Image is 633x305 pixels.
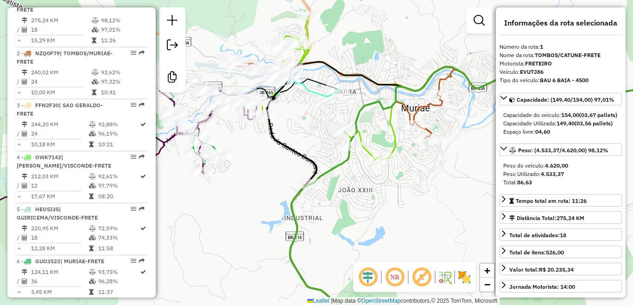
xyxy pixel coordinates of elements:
i: % de utilização da cubagem [89,131,96,136]
td: = [17,88,21,97]
td: 10:41 [101,88,145,97]
em: Rota exportada [139,50,145,56]
i: Tempo total em rota [89,246,94,251]
span: Exibir rótulo [411,266,433,288]
strong: TOMBOS/CATUNE-FRETE [535,52,601,58]
td: 15,29 KM [31,36,91,45]
td: = [17,140,21,149]
td: 24 [31,77,91,86]
em: Opções [131,258,136,264]
img: Fluxo de ruas [437,270,452,285]
i: Distância Total [22,226,27,231]
td: / [17,181,21,190]
strong: 4.620,00 [545,162,568,169]
div: Total: [503,178,618,187]
td: 97,79% [98,181,139,190]
div: Nome da rota: [500,51,622,59]
a: Exportar sessão [163,36,182,57]
em: Opções [131,102,136,108]
i: % de utilização da cubagem [89,183,96,188]
span: HEO5I35 [35,206,59,213]
span: Ocultar NR [384,266,406,288]
span: 5 - [17,206,98,221]
strong: 149,40 [557,120,575,127]
i: Total de Atividades [22,235,27,240]
span: OWK7142 [35,154,61,161]
td: 93,75% [98,267,139,277]
strong: 04,60 [535,128,550,135]
div: Capacidade do veículo: [503,111,618,119]
i: Tempo total em rota [89,142,94,147]
strong: 86,63 [517,179,532,186]
td: 97,01% [101,25,145,34]
div: Peso Utilizado: [503,170,618,178]
i: % de utilização do peso [89,174,96,179]
a: Zoom out [480,278,494,292]
span: Ocultar deslocamento [357,266,379,288]
i: Rota otimizada [140,269,146,275]
a: Distância Total:275,24 KM [500,211,622,224]
em: Rota exportada [139,258,145,264]
span: 275,24 KM [557,214,584,221]
div: Número da rota: [500,43,622,51]
td: 10,18 KM [31,140,89,149]
div: Capacidade: (149,40/154,00) 97,01% [500,107,622,140]
div: Capacidade Utilizada: [503,119,618,128]
td: 11:26 [101,36,145,45]
strong: R$ 20.235,34 [539,266,574,273]
strong: 154,00 [561,111,579,118]
td: / [17,129,21,138]
div: Total de itens: [509,248,564,257]
div: Tipo do veículo: [500,76,622,84]
td: 96,28% [98,277,139,286]
i: Distância Total [22,269,27,275]
i: Total de Atividades [22,79,27,84]
i: % de utilização da cubagem [92,79,99,84]
strong: 1 [540,43,543,50]
td: 18 [31,25,91,34]
div: Valor total: [509,266,574,274]
em: Rota exportada [139,206,145,212]
td: 97,32% [101,77,145,86]
td: / [17,277,21,286]
i: Distância Total [22,18,27,23]
i: Total de Atividades [22,131,27,136]
i: Distância Total [22,70,27,75]
td: = [17,36,21,45]
em: Opções [131,50,136,56]
span: Peso do veículo: [503,162,568,169]
i: % de utilização da cubagem [92,27,99,32]
td: 92,61% [98,172,139,181]
i: % de utilização da cubagem [89,279,96,284]
span: + [484,265,490,276]
div: Map data © contributors,© 2025 TomTom, Microsoft [305,297,500,305]
div: Veículo: [500,68,622,76]
a: Nova sessão e pesquisa [163,11,182,32]
td: 124,11 KM [31,267,89,277]
td: 24 [31,129,89,138]
td: 12 [31,181,89,190]
span: 4 - [17,154,111,169]
i: Rota otimizada [140,226,146,231]
i: % de utilização da cubagem [89,235,96,240]
em: Opções [131,206,136,212]
a: Leaflet [307,298,329,304]
td: 17,67 KM [31,192,89,201]
td: 10,00 KM [31,88,91,97]
i: Rota otimizada [140,174,146,179]
strong: EVU7J86 [520,68,544,75]
h4: Informações da rota selecionada [500,19,622,27]
i: % de utilização do peso [89,122,96,127]
td: 74,33% [98,233,139,242]
strong: (03,56 pallets) [575,120,613,127]
em: Rota exportada [139,154,145,160]
td: 11:58 [98,244,139,253]
strong: FRETEIRO [525,60,552,67]
i: % de utilização do peso [92,70,99,75]
i: % de utilização do peso [89,226,96,231]
td: 72,59% [98,224,139,233]
div: Espaço livre: [503,128,618,136]
td: 220,95 KM [31,224,89,233]
i: Tempo total em rota [89,194,94,199]
i: Tempo total em rota [89,289,94,295]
